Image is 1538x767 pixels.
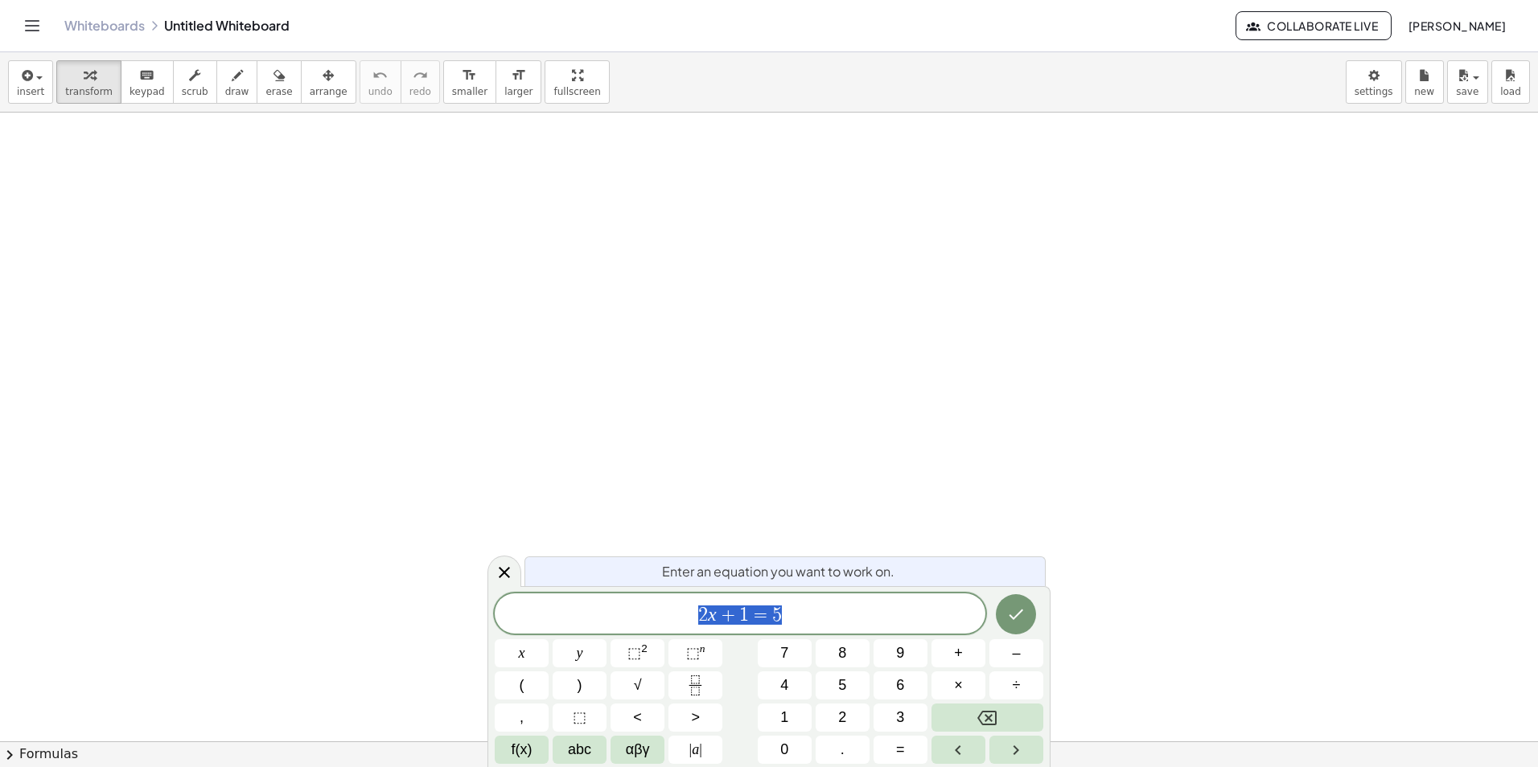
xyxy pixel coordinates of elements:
button: scrub [173,60,217,104]
span: erase [265,86,292,97]
button: format_sizelarger [496,60,541,104]
span: 8 [838,642,846,664]
span: | [689,741,693,757]
span: 2 [838,707,846,728]
span: | [699,741,702,757]
button: Alphabet [553,736,607,764]
span: ⬚ [686,645,700,661]
button: fullscreen [545,60,609,104]
button: Times [931,671,985,699]
button: 2 [816,703,870,732]
button: 4 [758,671,812,699]
button: erase [257,60,301,104]
span: ( [520,675,524,696]
button: 6 [874,671,927,699]
button: new [1405,60,1444,104]
button: Right arrow [989,736,1043,764]
i: keyboard [139,66,154,85]
button: 0 [758,736,812,764]
button: 7 [758,639,812,667]
span: 7 [780,642,788,664]
button: Functions [495,736,549,764]
span: + [954,642,963,664]
span: abc [568,739,591,761]
button: Less than [611,703,664,732]
span: a [689,739,702,761]
span: smaller [452,86,487,97]
button: save [1447,60,1488,104]
button: 1 [758,703,812,732]
button: Minus [989,639,1043,667]
span: x [519,642,525,664]
span: 6 [896,675,904,696]
span: = [749,605,772,625]
i: format_size [511,66,526,85]
span: ⬚ [573,707,586,728]
span: settings [1355,86,1393,97]
button: 8 [816,639,870,667]
button: , [495,703,549,732]
span: scrub [182,86,208,97]
a: Whiteboards [64,18,145,34]
button: Equals [874,736,927,764]
button: Placeholder [553,703,607,732]
span: 3 [896,707,904,728]
span: new [1414,86,1434,97]
button: 5 [816,671,870,699]
button: Squared [611,639,664,667]
button: Fraction [668,671,722,699]
span: save [1456,86,1478,97]
button: arrange [301,60,356,104]
span: × [954,675,963,696]
button: keyboardkeypad [121,60,174,104]
span: 9 [896,642,904,664]
span: < [633,707,642,728]
span: [PERSON_NAME] [1408,18,1506,33]
span: larger [504,86,533,97]
button: transform [56,60,121,104]
span: , [520,707,524,728]
button: insert [8,60,53,104]
span: redo [409,86,431,97]
button: Greek alphabet [611,736,664,764]
button: ( [495,671,549,699]
button: y [553,639,607,667]
button: Toggle navigation [19,13,45,39]
button: settings [1346,60,1402,104]
button: load [1491,60,1530,104]
span: ÷ [1013,675,1021,696]
var: x [708,604,717,625]
span: αβγ [626,739,650,761]
button: Left arrow [931,736,985,764]
span: draw [225,86,249,97]
button: Absolute value [668,736,722,764]
button: Greater than [668,703,722,732]
button: ) [553,671,607,699]
button: . [816,736,870,764]
span: + [717,605,740,625]
span: 5 [838,675,846,696]
button: Square root [611,671,664,699]
button: 9 [874,639,927,667]
span: ⬚ [627,645,641,661]
button: [PERSON_NAME] [1395,11,1519,40]
button: redoredo [401,60,440,104]
span: Enter an equation you want to work on. [662,562,894,581]
i: redo [413,66,428,85]
span: – [1012,642,1020,664]
sup: n [700,642,705,654]
button: 3 [874,703,927,732]
span: y [577,642,583,664]
span: ) [578,675,582,696]
span: f(x) [512,739,533,761]
sup: 2 [641,642,648,654]
button: x [495,639,549,667]
button: format_sizesmaller [443,60,496,104]
span: 1 [780,707,788,728]
button: Backspace [931,703,1043,732]
span: 2 [698,605,708,625]
span: = [896,739,905,761]
button: Collaborate Live [1236,11,1392,40]
span: transform [65,86,113,97]
button: Done [996,594,1036,634]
